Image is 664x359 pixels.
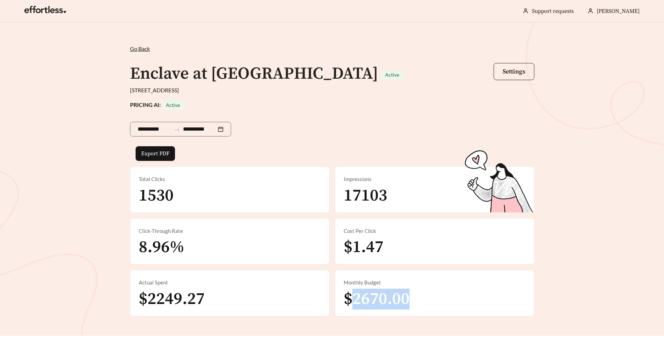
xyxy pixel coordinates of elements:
span: 8.96% [139,237,184,258]
span: Active [166,102,180,108]
button: Settings [494,63,534,80]
div: Click-Through Rate [139,227,321,235]
span: Active [385,72,399,78]
strong: PRICING AI: [130,101,184,108]
span: $1.47 [344,237,383,258]
span: Go Back [130,45,150,52]
span: to [174,126,180,132]
h1: Enclave at [GEOGRAPHIC_DATA] [130,63,378,84]
span: $2670.00 [344,289,410,310]
span: swap-right [174,126,180,133]
a: Support requests [532,8,574,15]
div: [STREET_ADDRESS] [130,86,534,94]
div: Monthly Budget [344,279,526,287]
div: Cost Per Click [344,227,526,235]
div: Impressions [344,175,526,183]
span: [PERSON_NAME] [597,8,640,15]
span: $2249.27 [139,289,205,310]
span: Export PDF [141,149,169,158]
span: 1530 [139,185,174,206]
button: Export PDF [136,146,175,161]
div: Total Clicks [139,175,321,183]
span: Settings [503,68,525,76]
span: 17103 [344,185,387,206]
div: Actual Spent [139,279,321,287]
